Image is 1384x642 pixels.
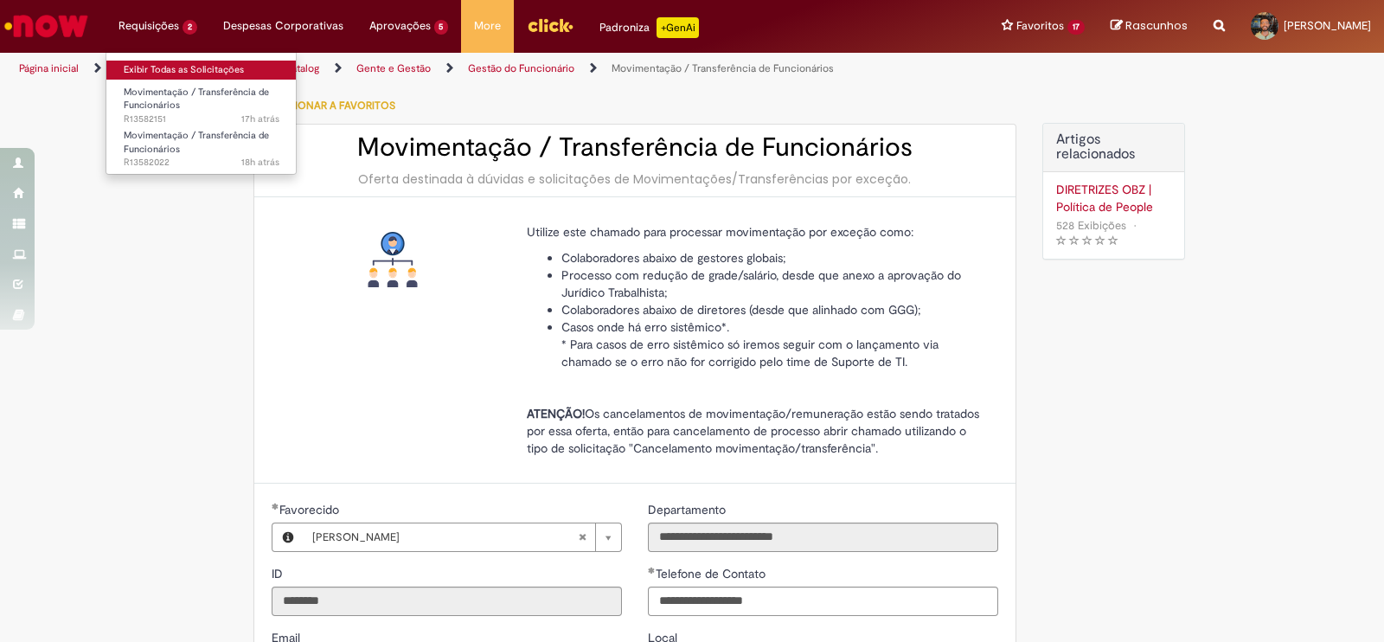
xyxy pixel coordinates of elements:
[1056,181,1171,215] a: DIRETRIZES OBZ | Política de People
[648,523,998,552] input: Departamento
[183,20,197,35] span: 2
[2,9,91,43] img: ServiceNow
[657,17,699,38] p: +GenAi
[561,302,921,318] span: Colaboradores abaixo de diretores (desde que alinhado com GGG);
[648,502,729,517] span: Somente leitura - Departamento
[1111,18,1188,35] a: Rascunhos
[253,87,405,124] button: Adicionar a Favoritos
[599,17,699,38] div: Padroniza
[272,565,286,582] label: Somente leitura - ID
[124,156,279,170] span: R13582022
[648,567,656,574] span: Obrigatório Preenchido
[272,587,622,616] input: ID
[279,502,343,517] span: Necessários - Favorecido
[124,129,269,156] span: Movimentação / Transferência de Funcionários
[1067,20,1085,35] span: 17
[1016,17,1064,35] span: Favoritos
[1125,17,1188,34] span: Rascunhos
[124,112,279,126] span: R13582151
[106,52,297,175] ul: Requisições
[365,232,420,287] img: Movimentação / Transferência de Funcionários
[369,17,431,35] span: Aprovações
[656,566,769,581] span: Telefone de Contato
[241,156,279,169] span: 18h atrás
[119,17,179,35] span: Requisições
[13,53,910,85] ul: Trilhas de página
[106,83,297,120] a: Aberto R13582151 : Movimentação / Transferência de Funcionários
[272,503,279,510] span: Obrigatório Preenchido
[569,523,595,551] abbr: Limpar campo Favorecido
[304,523,621,551] a: [PERSON_NAME]Limpar campo Favorecido
[124,86,269,112] span: Movimentação / Transferência de Funcionários
[648,587,998,616] input: Telefone de Contato
[561,267,961,300] span: Processo com redução de grade/salário, desde que anexo a aprovação do Jurídico Trabalhista;
[434,20,449,35] span: 5
[1284,18,1371,33] span: [PERSON_NAME]
[271,99,395,112] span: Adicionar a Favoritos
[356,61,431,75] a: Gente e Gestão
[648,501,729,518] label: Somente leitura - Departamento
[1130,214,1140,237] span: •
[561,250,786,266] span: Colaboradores abaixo de gestores globais;
[106,126,297,164] a: Aberto R13582022 : Movimentação / Transferência de Funcionários
[527,12,573,38] img: click_logo_yellow_360x200.png
[527,406,979,456] span: Os cancelamentos de movimentação/remuneração estão sendo tratados por essa oferta, então para can...
[1056,218,1126,233] span: 528 Exibições
[241,112,279,125] time: 30/09/2025 15:03:29
[19,61,79,75] a: Página inicial
[223,17,343,35] span: Despesas Corporativas
[312,523,578,551] span: [PERSON_NAME]
[527,406,585,421] strong: ATENÇÃO!
[561,337,939,369] span: * Para casos de erro sistêmico só iremos seguir com o lançamento via chamado se o erro não for co...
[561,319,729,335] span: Casos onde há erro sistêmico*.
[272,133,998,162] h2: Movimentação / Transferência de Funcionários
[612,61,834,75] a: Movimentação / Transferência de Funcionários
[241,156,279,169] time: 30/09/2025 14:44:39
[527,224,913,240] span: Utilize este chamado para processar movimentação por exceção como:
[272,170,998,188] div: Oferta destinada à dúvidas e solicitações de Movimentações/Transferências por exceção.
[1056,132,1171,163] h3: Artigos relacionados
[241,112,279,125] span: 17h atrás
[106,61,297,80] a: Exibir Todas as Solicitações
[468,61,574,75] a: Gestão do Funcionário
[474,17,501,35] span: More
[272,566,286,581] span: Somente leitura - ID
[272,523,304,551] button: Favorecido, Visualizar este registro Daniel Galati Sabio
